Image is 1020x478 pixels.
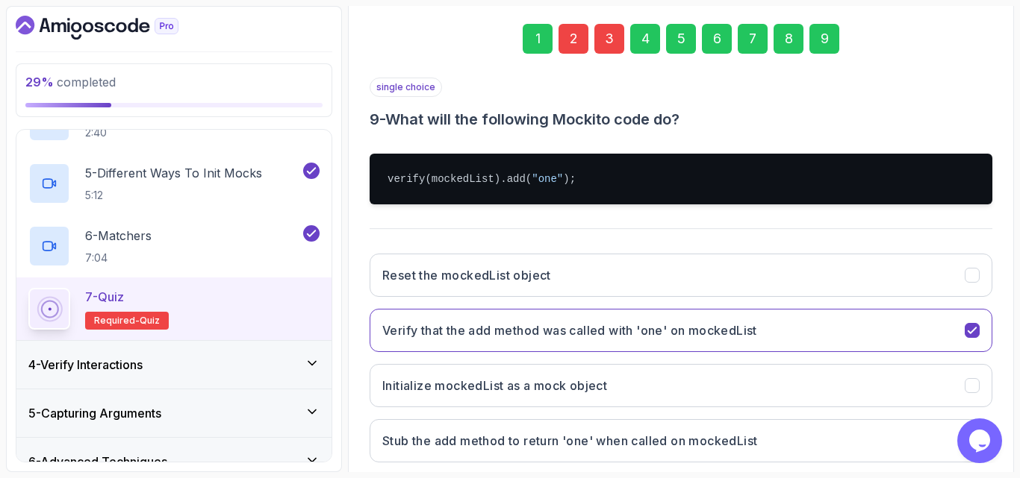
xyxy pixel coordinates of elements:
[85,164,262,182] p: 5 - Different Ways To Init Mocks
[630,24,660,54] div: 4
[85,251,152,265] p: 7:04
[559,24,588,54] div: 2
[370,364,992,407] button: Initialize mockedList as a mock object
[370,109,992,130] h3: 9 - What will the following Mockito code do?
[28,288,320,330] button: 7-QuizRequired-quiz
[25,75,54,89] span: 29 %
[28,404,161,422] h3: 5 - Capturing Arguments
[809,24,839,54] div: 9
[85,288,124,306] p: 7 - Quiz
[28,356,143,374] h3: 4 - Verify Interactions
[666,24,696,54] div: 5
[382,432,757,450] h3: Stub the add method to return 'one' when called on mockedList
[28,453,167,471] h3: 6 - Advanced Techniques
[85,125,299,140] p: 2:40
[382,321,757,339] h3: Verify that the add method was called with 'one' on mockedList
[370,309,992,352] button: Verify that the add method was called with 'one' on mockedList
[382,377,607,394] h3: Initialize mockedList as a mock object
[382,266,551,284] h3: Reset the mockedList object
[702,24,732,54] div: 6
[140,315,160,327] span: quiz
[957,418,1005,463] iframe: chat widget
[738,24,768,54] div: 7
[16,389,332,437] button: 5-Capturing Arguments
[25,75,116,89] span: completed
[523,24,553,54] div: 1
[370,419,992,462] button: Stub the add method to return 'one' when called on mockedList
[16,16,213,40] a: Dashboard
[28,163,320,204] button: 5-Different Ways To Init Mocks5:12
[532,173,563,185] span: "one"
[370,154,992,204] pre: verify(mockedList).add( );
[28,225,320,267] button: 6-Matchers7:04
[594,24,624,54] div: 3
[370,78,442,97] p: single choice
[94,315,140,327] span: Required-
[16,341,332,389] button: 4-Verify Interactions
[85,227,152,245] p: 6 - Matchers
[774,24,803,54] div: 8
[370,254,992,297] button: Reset the mockedList object
[85,188,262,203] p: 5:12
